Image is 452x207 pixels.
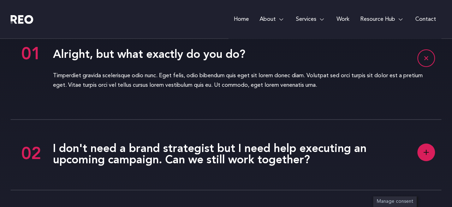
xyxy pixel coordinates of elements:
h4: Alright, but what exactly do you do? [11,44,441,66]
a: Alright, but what exactly do you do? [53,49,245,61]
h4: I don't need a brand strategist but I need help executing an upcoming campaign. Can we still work... [11,138,441,171]
p: Timperdiet gravida scelerisque odio nunc. Eget felis, odio bibendum quis eget sit lorem donec dia... [53,71,434,90]
div: Alright, but what exactly do you do? [11,66,441,101]
a: I don't need a brand strategist but I need help executing an upcoming campaign. Can we still work... [53,144,367,166]
span: Manage consent [377,199,413,204]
